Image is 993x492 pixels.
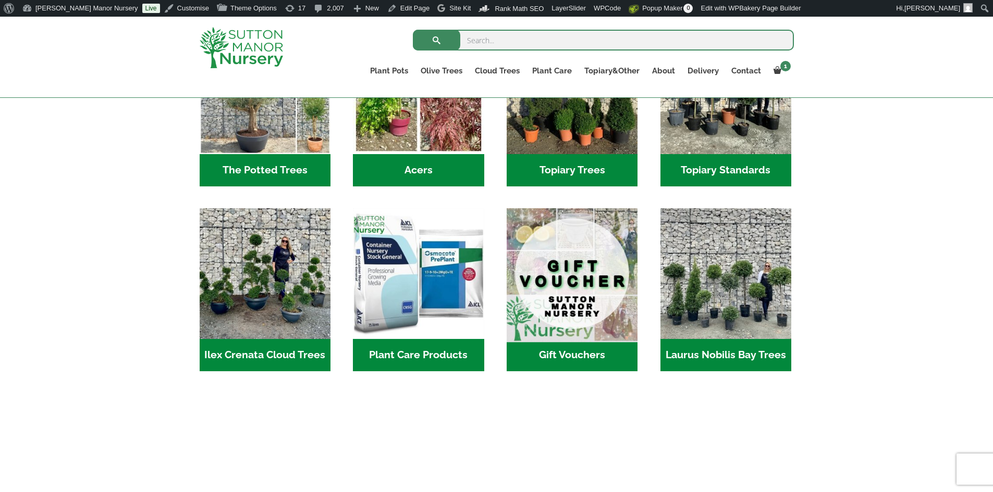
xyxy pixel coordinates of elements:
a: Plant Pots [364,64,414,78]
a: Live [142,4,160,13]
input: Search... [413,30,794,51]
h2: Acers [353,154,484,186]
a: 1 [767,64,794,78]
h2: Gift Vouchers [507,339,638,371]
span: Rank Math SEO [495,5,544,12]
h2: Topiary Trees [507,154,638,186]
span: 0 [683,4,693,13]
img: Home - IMG 5945 [660,208,791,339]
a: Visit product category Ilex Crenata Cloud Trees [200,208,330,371]
a: Visit product category Laurus Nobilis Bay Trees [660,208,791,371]
a: Visit product category Topiary Standards [660,23,791,186]
a: Topiary&Other [578,64,646,78]
a: Visit product category Topiary Trees [507,23,638,186]
span: [PERSON_NAME] [904,4,960,12]
a: Cloud Trees [469,64,526,78]
h2: Ilex Crenata Cloud Trees [200,339,330,371]
img: Home - MAIN [504,205,641,342]
h2: Topiary Standards [660,154,791,186]
h2: Plant Care Products [353,339,484,371]
span: 1 [780,61,791,71]
img: Home - 9CE163CB 973F 4905 8AD5 A9A890F87D43 [200,208,330,339]
a: Olive Trees [414,64,469,78]
span: Site Kit [449,4,471,12]
img: Home - food and soil [353,208,484,339]
a: Contact [725,64,767,78]
a: Visit product category The Potted Trees [200,23,330,186]
a: Delivery [681,64,725,78]
img: logo [200,27,283,68]
h2: The Potted Trees [200,154,330,186]
a: Visit product category Acers [353,23,484,186]
a: About [646,64,681,78]
h2: Laurus Nobilis Bay Trees [660,339,791,371]
a: Visit product category Gift Vouchers [507,208,638,371]
a: Visit product category Plant Care Products [353,208,484,371]
a: Plant Care [526,64,578,78]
